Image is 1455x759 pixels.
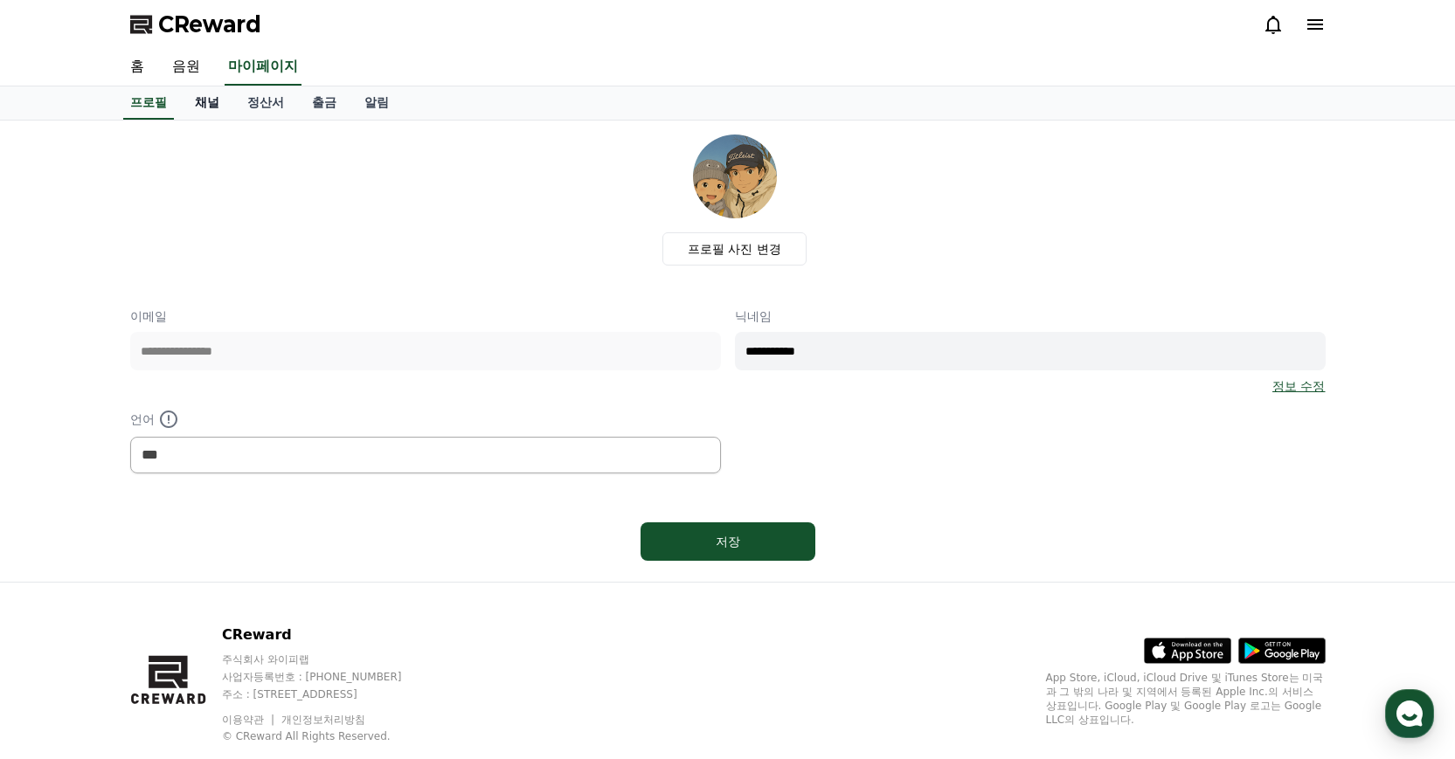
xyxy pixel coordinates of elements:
[116,49,158,86] a: 홈
[270,580,291,594] span: 설정
[225,554,336,597] a: 설정
[693,135,777,218] img: profile_image
[735,307,1326,325] p: 닉네임
[123,86,174,120] a: 프로필
[222,670,435,684] p: 사업자등록번호 : [PHONE_NUMBER]
[158,10,261,38] span: CReward
[233,86,298,120] a: 정산서
[158,49,214,86] a: 음원
[222,624,435,645] p: CReward
[222,652,435,666] p: 주식회사 와이피랩
[130,307,721,325] p: 이메일
[350,86,403,120] a: 알림
[298,86,350,120] a: 출금
[281,714,365,726] a: 개인정보처리방침
[130,409,721,430] p: 언어
[676,533,780,550] div: 저장
[181,86,233,120] a: 채널
[130,10,261,38] a: CReward
[160,581,181,595] span: 대화
[1272,377,1325,395] a: 정보 수정
[222,687,435,701] p: 주소 : [STREET_ADDRESS]
[641,522,815,561] button: 저장
[222,729,435,743] p: © CReward All Rights Reserved.
[225,49,301,86] a: 마이페이지
[5,554,115,597] a: 홈
[222,714,277,726] a: 이용약관
[1046,671,1326,727] p: App Store, iCloud, iCloud Drive 및 iTunes Store는 미국과 그 밖의 나라 및 지역에서 등록된 Apple Inc.의 서비스 상표입니다. Goo...
[662,232,807,266] label: 프로필 사진 변경
[115,554,225,597] a: 대화
[55,580,66,594] span: 홈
